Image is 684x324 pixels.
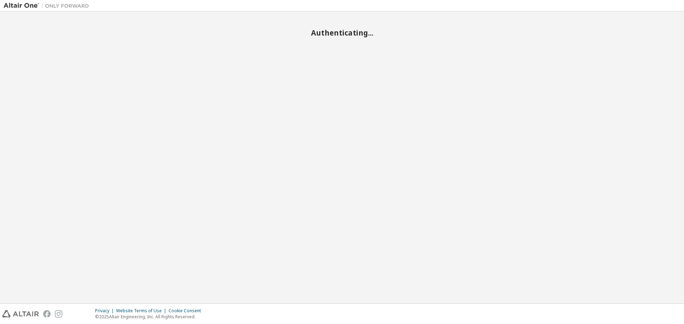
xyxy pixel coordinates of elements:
[4,2,93,9] img: Altair One
[169,308,205,314] div: Cookie Consent
[43,310,51,318] img: facebook.svg
[95,308,116,314] div: Privacy
[95,314,205,320] p: © 2025 Altair Engineering, Inc. All Rights Reserved.
[2,310,39,318] img: altair_logo.svg
[116,308,169,314] div: Website Terms of Use
[55,310,62,318] img: instagram.svg
[4,28,680,37] h2: Authenticating...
